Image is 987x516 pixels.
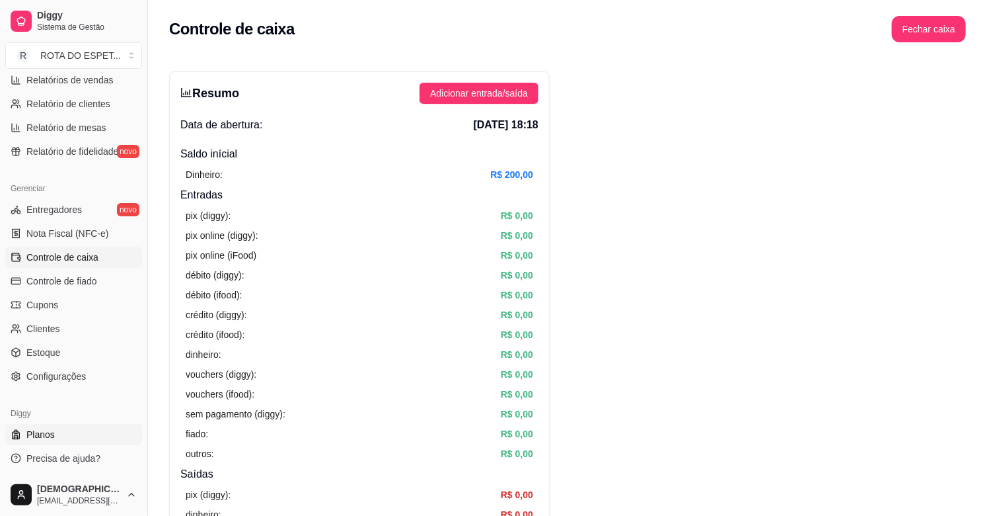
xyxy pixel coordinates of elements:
article: vouchers (diggy): [186,367,256,382]
article: R$ 0,00 [501,367,533,382]
h4: Entradas [180,187,538,203]
article: pix online (diggy): [186,228,258,243]
article: R$ 0,00 [501,427,533,441]
span: Configurações [26,370,86,383]
span: Adicionar entrada/saída [430,86,528,101]
span: Planos [26,428,55,441]
article: pix (diggy): [186,488,231,502]
article: R$ 0,00 [501,407,533,421]
a: Cupons [5,294,142,316]
article: débito (ifood): [186,288,242,302]
article: dinheiro: [186,347,221,362]
a: Estoque [5,342,142,363]
span: Diggy [37,10,137,22]
span: Relatório de fidelidade [26,145,118,158]
span: Controle de caixa [26,251,98,264]
article: pix (diggy): [186,208,231,223]
div: ROTA DO ESPET ... [40,49,121,62]
article: R$ 0,00 [501,387,533,402]
article: R$ 0,00 [501,447,533,461]
h4: Saídas [180,466,538,482]
span: Precisa de ajuda? [26,452,100,465]
a: Planos [5,424,142,445]
article: vouchers (ifood): [186,387,254,402]
a: Relatórios de vendas [5,69,142,91]
span: Relatório de mesas [26,121,106,134]
span: [DATE] 18:18 [474,117,538,133]
span: Nota Fiscal (NFC-e) [26,227,108,240]
article: R$ 0,00 [501,488,533,502]
article: pix online (iFood) [186,248,256,263]
span: R [17,49,30,62]
article: R$ 0,00 [501,327,533,342]
span: Sistema de Gestão [37,22,137,32]
h2: Controle de caixa [169,19,295,40]
article: R$ 0,00 [501,208,533,223]
article: R$ 0,00 [501,268,533,282]
article: R$ 0,00 [501,288,533,302]
article: Dinheiro: [186,167,223,182]
h3: Resumo [180,84,239,103]
span: Data de abertura: [180,117,263,133]
article: sem pagamento (diggy): [186,407,285,421]
span: [DEMOGRAPHIC_DATA] [37,484,121,495]
article: R$ 200,00 [490,167,533,182]
a: DiggySistema de Gestão [5,5,142,37]
a: Clientes [5,318,142,339]
article: R$ 0,00 [501,228,533,243]
span: Entregadores [26,203,82,216]
span: Relatório de clientes [26,97,110,110]
article: outros: [186,447,214,461]
a: Relatório de fidelidadenovo [5,141,142,162]
article: crédito (diggy): [186,308,247,322]
a: Precisa de ajuda? [5,448,142,469]
div: Diggy [5,403,142,424]
button: Adicionar entrada/saída [420,83,538,104]
h4: Saldo inícial [180,146,538,162]
button: Fechar caixa [892,16,966,42]
button: Select a team [5,42,142,69]
span: [EMAIL_ADDRESS][DOMAIN_NAME] [37,495,121,506]
a: Controle de caixa [5,247,142,268]
a: Entregadoresnovo [5,199,142,220]
article: R$ 0,00 [501,347,533,362]
span: Estoque [26,346,60,359]
div: Gerenciar [5,178,142,199]
a: Relatório de mesas [5,117,142,138]
a: Controle de fiado [5,271,142,292]
a: Configurações [5,366,142,387]
button: [DEMOGRAPHIC_DATA][EMAIL_ADDRESS][DOMAIN_NAME] [5,479,142,511]
span: Controle de fiado [26,275,97,288]
article: R$ 0,00 [501,248,533,263]
article: fiado: [186,427,208,441]
a: Nota Fiscal (NFC-e) [5,223,142,244]
span: Cupons [26,298,58,312]
article: débito (diggy): [186,268,244,282]
span: bar-chart [180,87,192,99]
article: crédito (ifood): [186,327,244,342]
span: Relatórios de vendas [26,73,114,87]
span: Clientes [26,322,60,335]
article: R$ 0,00 [501,308,533,322]
a: Relatório de clientes [5,93,142,114]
